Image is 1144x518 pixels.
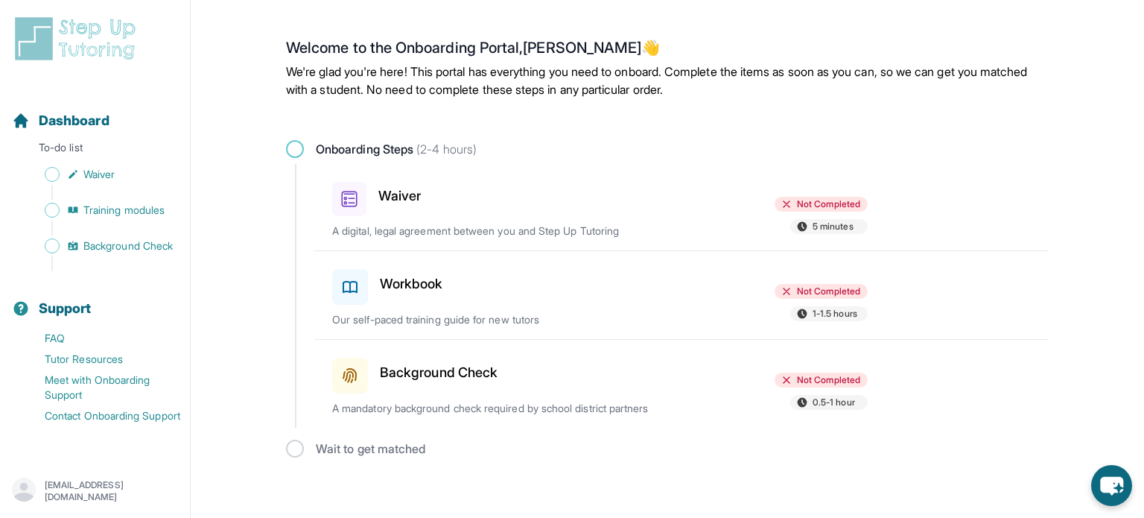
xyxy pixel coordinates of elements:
span: Waiver [83,167,115,182]
span: 5 minutes [813,221,854,233]
h3: Workbook [380,274,443,294]
h3: Background Check [380,362,498,383]
p: [EMAIL_ADDRESS][DOMAIN_NAME] [45,479,178,503]
button: chat-button [1091,465,1132,506]
p: To-do list [6,140,184,161]
a: FAQ [12,328,190,349]
span: Support [39,298,92,319]
span: Onboarding Steps [316,140,477,158]
span: Training modules [83,203,165,218]
button: Support [6,274,184,325]
img: logo [12,15,144,63]
button: Dashboard [6,86,184,137]
a: WorkbookNot Completed1-1.5 hoursOur self-paced training guide for new tutors [314,251,1049,339]
span: 1-1.5 hours [813,308,857,320]
span: Not Completed [797,374,860,386]
a: Meet with Onboarding Support [12,370,190,405]
span: (2-4 hours) [413,142,477,157]
a: Background Check [12,236,190,256]
a: Background CheckNot Completed0.5-1 hourA mandatory background check required by school district p... [314,340,1049,428]
span: Not Completed [797,285,860,297]
h2: Welcome to the Onboarding Portal, [PERSON_NAME] 👋 [286,39,1049,63]
span: Background Check [83,239,173,253]
p: A mandatory background check required by school district partners [332,401,681,416]
h3: Waiver [378,186,421,206]
p: Our self-paced training guide for new tutors [332,312,681,327]
a: WaiverNot Completed5 minutesA digital, legal agreement between you and Step Up Tutoring [314,164,1049,250]
a: Tutor Resources [12,349,190,370]
a: Training modules [12,200,190,221]
span: Dashboard [39,110,109,131]
p: A digital, legal agreement between you and Step Up Tutoring [332,224,681,239]
a: Dashboard [12,110,109,131]
a: Waiver [12,164,190,185]
span: Not Completed [797,198,860,210]
a: Contact Onboarding Support [12,405,190,426]
p: We're glad you're here! This portal has everything you need to onboard. Complete the items as soo... [286,63,1049,98]
span: 0.5-1 hour [813,397,855,408]
button: [EMAIL_ADDRESS][DOMAIN_NAME] [12,478,178,505]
